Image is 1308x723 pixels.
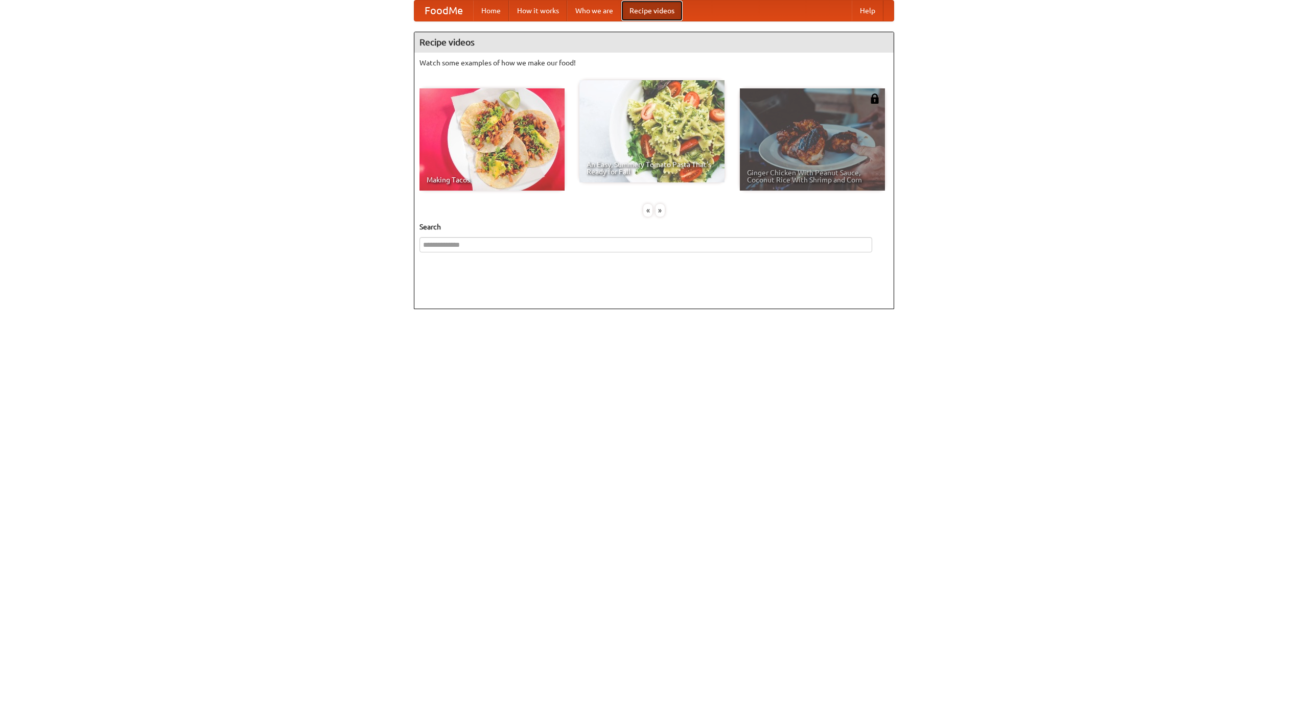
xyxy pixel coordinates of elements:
a: Home [473,1,509,21]
a: Who we are [567,1,621,21]
img: 483408.png [870,94,880,104]
p: Watch some examples of how we make our food! [419,58,889,68]
a: Help [852,1,883,21]
a: An Easy, Summery Tomato Pasta That's Ready for Fall [579,80,725,182]
span: Making Tacos [427,176,557,183]
a: Making Tacos [419,88,565,191]
a: Recipe videos [621,1,683,21]
a: FoodMe [414,1,473,21]
a: How it works [509,1,567,21]
h4: Recipe videos [414,32,894,53]
div: » [656,204,665,217]
span: An Easy, Summery Tomato Pasta That's Ready for Fall [587,161,717,175]
div: « [643,204,652,217]
h5: Search [419,222,889,232]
